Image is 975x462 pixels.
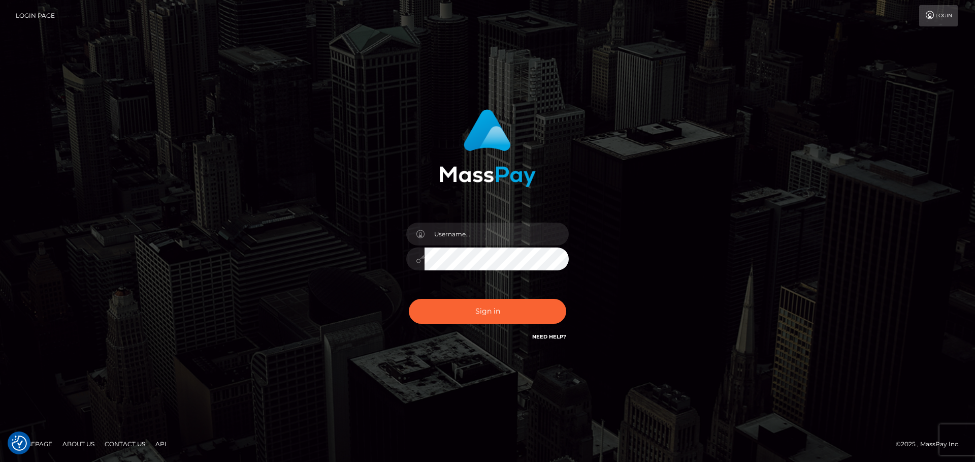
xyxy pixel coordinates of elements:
[101,436,149,452] a: Contact Us
[16,5,55,26] a: Login Page
[919,5,958,26] a: Login
[12,436,27,451] img: Revisit consent button
[151,436,171,452] a: API
[409,299,566,324] button: Sign in
[532,333,566,340] a: Need Help?
[12,436,27,451] button: Consent Preferences
[11,436,56,452] a: Homepage
[896,439,967,450] div: © 2025 , MassPay Inc.
[425,223,569,245] input: Username...
[58,436,99,452] a: About Us
[439,109,536,187] img: MassPay Login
